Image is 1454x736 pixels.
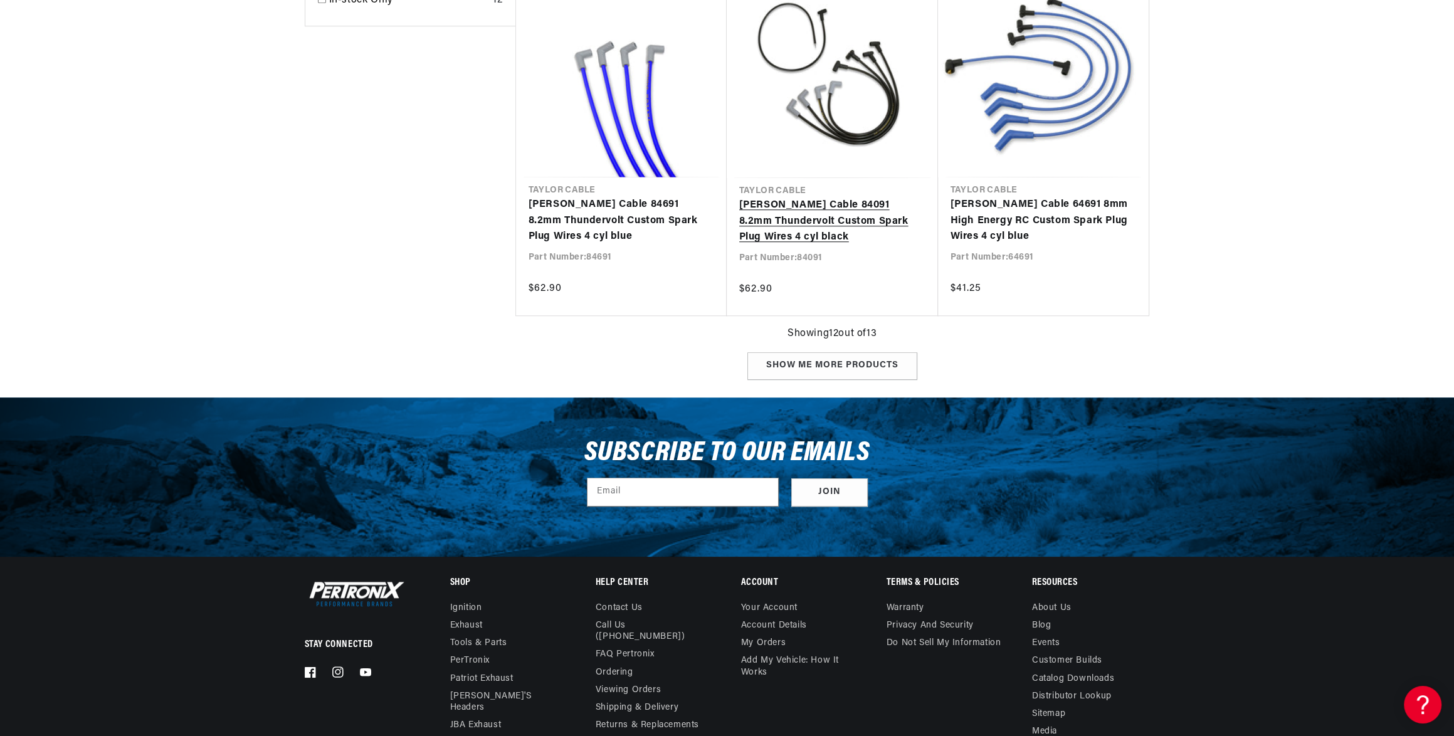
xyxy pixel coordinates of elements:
[1032,617,1051,634] a: Blog
[450,652,490,670] a: PerTronix
[788,326,877,342] span: Showing 12 out of 13
[747,352,917,381] div: Show me more products
[596,602,643,617] a: Contact us
[596,617,703,646] a: Call Us ([PHONE_NUMBER])
[584,441,870,465] h3: Subscribe to our emails
[887,617,974,634] a: Privacy and Security
[596,699,678,717] a: Shipping & Delivery
[1032,634,1060,652] a: Events
[887,634,1001,652] a: Do not sell my information
[741,634,786,652] a: My orders
[741,652,858,681] a: Add My Vehicle: How It Works
[1032,602,1072,617] a: About Us
[741,617,807,634] a: Account details
[951,197,1136,245] a: [PERSON_NAME] Cable 64691 8mm High Energy RC Custom Spark Plug Wires 4 cyl blue
[739,197,925,246] a: [PERSON_NAME] Cable 84091 8.2mm Thundervolt Custom Spark Plug Wires 4 cyl black
[450,670,514,688] a: Patriot Exhaust
[450,688,558,717] a: [PERSON_NAME]'s Headers
[529,197,714,245] a: [PERSON_NAME] Cable 84691 8.2mm Thundervolt Custom Spark Plug Wires 4 cyl blue
[596,681,661,699] a: Viewing Orders
[1032,652,1102,670] a: Customer Builds
[305,579,405,609] img: Pertronix
[887,602,924,617] a: Warranty
[1032,688,1112,705] a: Distributor Lookup
[791,478,868,507] button: Subscribe
[741,602,798,617] a: Your account
[1032,705,1065,723] a: Sitemap
[450,634,507,652] a: Tools & Parts
[305,638,409,651] p: Stay Connected
[450,602,482,617] a: Ignition
[450,617,483,634] a: Exhaust
[450,717,502,734] a: JBA Exhaust
[596,664,633,681] a: Ordering
[596,717,699,734] a: Returns & Replacements
[1032,670,1114,688] a: Catalog Downloads
[596,646,655,663] a: FAQ Pertronix
[587,478,778,506] input: Email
